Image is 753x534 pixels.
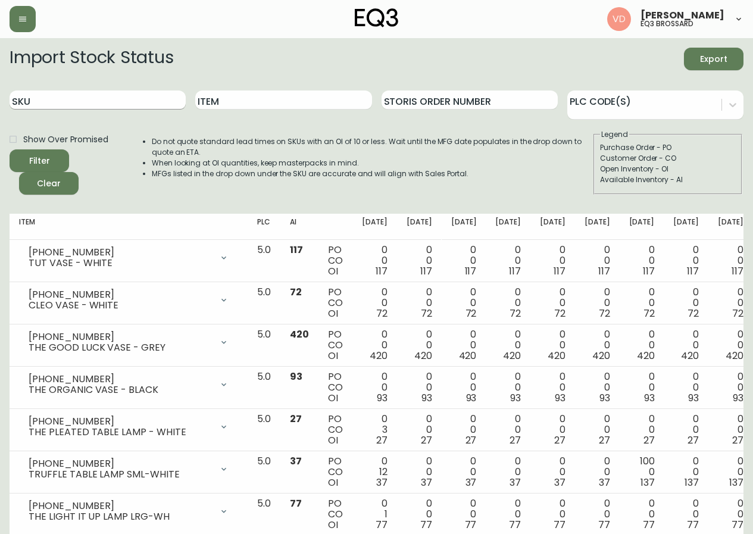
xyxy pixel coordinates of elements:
img: 34cbe8de67806989076631741e6a7c6b [607,7,631,31]
span: 72 [290,285,302,299]
span: 117 [554,264,565,278]
span: 420 [726,349,743,363]
div: 0 0 [451,287,477,319]
h5: eq3 brossard [640,20,693,27]
td: 5.0 [248,409,280,451]
span: 93 [644,391,655,405]
div: 0 0 [673,498,699,530]
span: 77 [554,518,565,532]
span: 93 [555,391,565,405]
div: 0 0 [407,498,432,530]
div: [PHONE_NUMBER]CLEO VASE - WHITE [19,287,238,313]
span: 72 [376,307,388,320]
div: 0 0 [718,245,743,277]
span: 72 [599,307,610,320]
div: 0 0 [495,498,521,530]
span: 77 [376,518,388,532]
li: When looking at OI quantities, keep masterpacks in mind. [152,158,592,168]
span: 72 [643,307,655,320]
span: 72 [465,307,477,320]
span: 77 [509,518,521,532]
div: Filter [29,154,50,168]
span: 27 [290,412,302,426]
span: 420 [503,349,521,363]
img: logo [355,8,399,27]
td: 5.0 [248,282,280,324]
span: 72 [732,307,743,320]
div: 0 1 [362,498,388,530]
div: [PHONE_NUMBER]TRUFFLE TABLE LAMP SML-WHITE [19,456,238,482]
span: 27 [554,433,565,447]
div: THE LIGHT IT UP LAMP LRG-WH [29,511,212,522]
div: 0 0 [362,245,388,277]
div: 0 0 [629,371,655,404]
span: 77 [420,518,432,532]
th: [DATE] [352,214,397,240]
th: [DATE] [397,214,442,240]
span: 37 [376,476,388,489]
span: 117 [598,264,610,278]
div: PO CO [328,245,343,277]
div: 0 0 [585,245,610,277]
span: OI [328,391,338,405]
div: 0 0 [540,371,565,404]
span: 420 [370,349,388,363]
div: 0 0 [673,329,699,361]
span: OI [328,518,338,532]
div: 0 0 [495,329,521,361]
div: 0 0 [407,329,432,361]
th: [DATE] [575,214,620,240]
span: 93 [733,391,743,405]
div: 0 0 [362,329,388,361]
li: MFGs listed in the drop down under the SKU are accurate and will align with Sales Portal. [152,168,592,179]
span: 37 [290,454,302,468]
span: 37 [421,476,432,489]
div: 0 0 [673,287,699,319]
div: [PHONE_NUMBER]THE ORGANIC VASE - BLACK [19,371,238,398]
th: [DATE] [486,214,530,240]
span: 420 [290,327,309,341]
div: 0 0 [718,414,743,446]
div: 0 0 [585,456,610,488]
span: 117 [732,264,743,278]
span: 420 [637,349,655,363]
div: [PHONE_NUMBER] [29,416,212,427]
div: PO CO [328,414,343,446]
div: 0 0 [585,329,610,361]
div: 0 0 [407,245,432,277]
span: 93 [290,370,302,383]
div: 0 0 [629,498,655,530]
span: 420 [548,349,565,363]
div: 0 0 [495,414,521,446]
div: 0 0 [451,414,477,446]
div: 0 0 [540,498,565,530]
div: 0 0 [407,414,432,446]
span: OI [328,476,338,489]
div: 0 0 [451,498,477,530]
div: [PHONE_NUMBER] [29,501,212,511]
div: 0 0 [585,498,610,530]
div: 0 0 [673,456,699,488]
div: 0 0 [718,287,743,319]
th: [DATE] [664,214,708,240]
span: Export [693,52,734,67]
span: 117 [687,264,699,278]
th: [DATE] [530,214,575,240]
span: 137 [640,476,655,489]
span: Show Over Promised [23,133,108,146]
div: Purchase Order - PO [600,142,736,153]
div: TRUFFLE TABLE LAMP SML-WHITE [29,469,212,480]
th: Item [10,214,248,240]
span: 117 [376,264,388,278]
span: 77 [732,518,743,532]
span: 93 [421,391,432,405]
td: 5.0 [248,451,280,494]
div: [PHONE_NUMBER] [29,247,212,258]
div: PO CO [328,456,343,488]
div: 0 0 [629,414,655,446]
span: 117 [420,264,432,278]
div: 0 0 [585,414,610,446]
div: TUT VASE - WHITE [29,258,212,268]
div: 0 0 [540,414,565,446]
div: 0 0 [540,245,565,277]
